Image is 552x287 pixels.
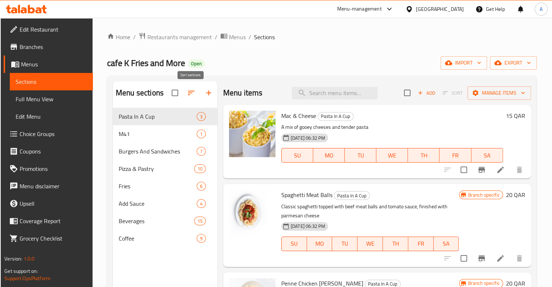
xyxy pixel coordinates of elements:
[197,234,206,243] div: items
[20,147,87,156] span: Coupons
[473,250,490,267] button: Branch-specific-item
[285,150,310,161] span: SU
[417,89,436,97] span: Add
[474,150,500,161] span: SA
[4,38,93,56] a: Branches
[197,199,206,208] div: items
[441,56,487,70] button: import
[490,56,537,70] button: export
[334,192,369,200] span: Pasta In A Cup
[465,192,503,198] span: Branch specific
[197,200,205,207] span: 4
[20,182,87,190] span: Menu disclaimer
[215,33,217,41] li: /
[337,5,382,13] div: Menu-management
[4,56,93,73] a: Menus
[20,130,87,138] span: Choice Groups
[20,164,87,173] span: Promotions
[249,33,251,41] li: /
[167,85,183,101] span: Select all sections
[10,90,93,108] a: Full Menu View
[415,87,438,99] span: Add item
[197,131,205,138] span: 1
[540,5,543,13] span: A
[223,87,263,98] h2: Menu items
[318,112,353,121] div: Pasta In A Cup
[113,195,217,212] div: Add Sauce4
[133,33,136,41] li: /
[281,110,316,121] span: Mac & Cheese
[473,89,525,98] span: Manage items
[20,217,87,225] span: Coverage Report
[200,84,217,102] button: Add section
[4,143,93,160] a: Coupons
[119,147,197,156] div: Burgers And Sandwiches
[313,148,345,163] button: MO
[506,111,525,121] h6: 15 QAR
[119,217,194,225] div: Beverages
[467,86,531,100] button: Manage items
[107,55,185,71] span: cafe K Fries and More
[281,123,503,132] p: A mix of gooey cheeses and tender pasta
[408,148,439,163] button: TH
[16,95,87,103] span: Full Menu View
[197,182,206,190] div: items
[281,237,307,251] button: SU
[113,125,217,143] div: M411
[281,202,459,220] p: Classic spaghetti topped with beef meat balls and tomato sauce, finished with parmesan cheese
[332,237,357,251] button: TU
[20,234,87,243] span: Grocery Checklist
[24,254,35,263] span: 1.0.0
[119,199,197,208] span: Add Sauce
[288,135,328,142] span: [DATE] 06:32 PM
[456,162,471,177] span: Select to update
[16,77,87,86] span: Sections
[4,254,22,263] span: Version:
[197,148,205,155] span: 7
[411,238,431,249] span: FR
[357,237,383,251] button: WE
[194,164,206,173] div: items
[188,60,205,68] div: Open
[511,161,528,179] button: delete
[511,250,528,267] button: delete
[113,177,217,195] div: Fries6
[4,266,38,276] span: Get support on:
[195,165,205,172] span: 10
[465,280,503,287] span: Branch specific
[334,191,370,200] div: Pasta In A Cup
[220,32,246,42] a: Menus
[345,148,376,163] button: TU
[292,87,377,99] input: search
[119,112,197,121] span: Pasta In A Cup
[4,21,93,38] a: Edit Restaurant
[113,143,217,160] div: Burgers And Sandwiches7
[348,150,373,161] span: TU
[139,32,212,42] a: Restaurants management
[119,182,197,190] span: Fries
[506,190,525,200] h6: 20 QAR
[281,148,313,163] button: SU
[442,150,468,161] span: FR
[400,85,415,101] span: Select section
[116,87,164,98] h2: Menu sections
[197,130,206,138] div: items
[119,130,197,138] span: M41
[456,251,471,266] span: Select to update
[318,112,353,120] span: Pasta In A Cup
[113,230,217,247] div: Coffee9
[310,238,330,249] span: MO
[471,148,503,163] button: SA
[195,218,205,225] span: 15
[281,189,332,200] span: Spaghetti Meat Balls
[438,87,467,99] span: Select section first
[386,238,405,249] span: TH
[10,108,93,125] a: Edit Menu
[113,108,217,125] div: Pasta In A Cup3
[107,33,130,41] a: Home
[113,160,217,177] div: Pizza & Pastry10
[434,237,459,251] button: SA
[360,238,380,249] span: WE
